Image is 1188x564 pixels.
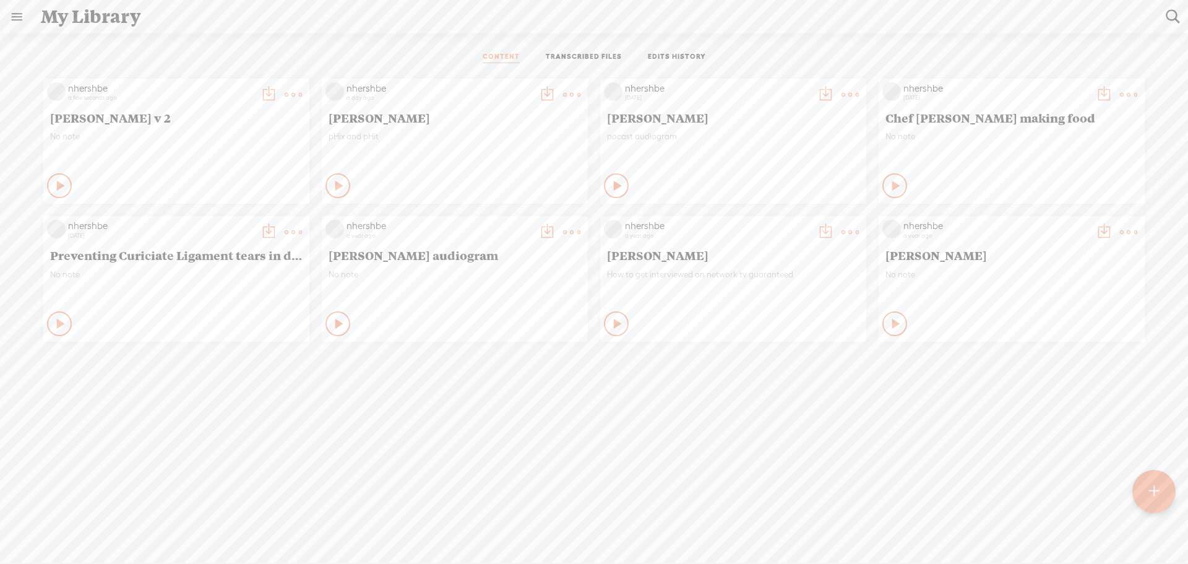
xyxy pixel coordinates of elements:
[346,94,532,102] div: a day ago
[607,248,859,262] span: [PERSON_NAME]
[607,131,859,168] div: pocast audiogram
[329,110,581,125] span: [PERSON_NAME]
[648,52,706,63] a: EDITS HISTORY
[625,94,811,102] div: [DATE]
[607,269,859,306] div: How to get interviewed on network tv guaranteed
[68,82,254,95] div: nhershbe
[325,220,344,238] img: videoLoading.png
[903,220,1089,232] div: nhershbe
[903,82,1089,95] div: nhershbe
[50,269,303,280] span: No note
[346,220,532,232] div: nhershbe
[607,110,859,125] span: [PERSON_NAME]
[882,220,901,238] img: videoLoading.png
[47,220,66,238] img: videoLoading.png
[885,131,1138,142] span: No note
[604,220,622,238] img: videoLoading.png
[47,82,66,101] img: videoLoading.png
[325,82,344,101] img: videoLoading.png
[32,1,1157,33] div: My Library
[882,82,901,101] img: videoLoading.png
[329,131,581,168] div: pHix and pHit
[50,110,303,125] span: [PERSON_NAME] v 2
[903,94,1089,102] div: [DATE]
[346,82,532,95] div: nhershbe
[625,82,811,95] div: nhershbe
[329,269,581,280] span: No note
[50,248,303,262] span: Preventing Curiciate Ligament tears in dogs
[68,220,254,232] div: nhershbe
[885,110,1138,125] span: Chef [PERSON_NAME] making food
[68,94,254,102] div: a few seconds ago
[50,131,303,142] span: No note
[903,232,1089,240] div: a year ago
[885,248,1138,262] span: [PERSON_NAME]
[885,269,1138,280] span: No note
[625,220,811,232] div: nhershbe
[68,232,254,240] div: [DATE]
[546,52,622,63] a: TRANSCRIBED FILES
[329,248,581,262] span: [PERSON_NAME] audiogram
[346,232,532,240] div: a year ago
[483,52,520,63] a: CONTENT
[604,82,622,101] img: videoLoading.png
[625,232,811,240] div: a year ago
